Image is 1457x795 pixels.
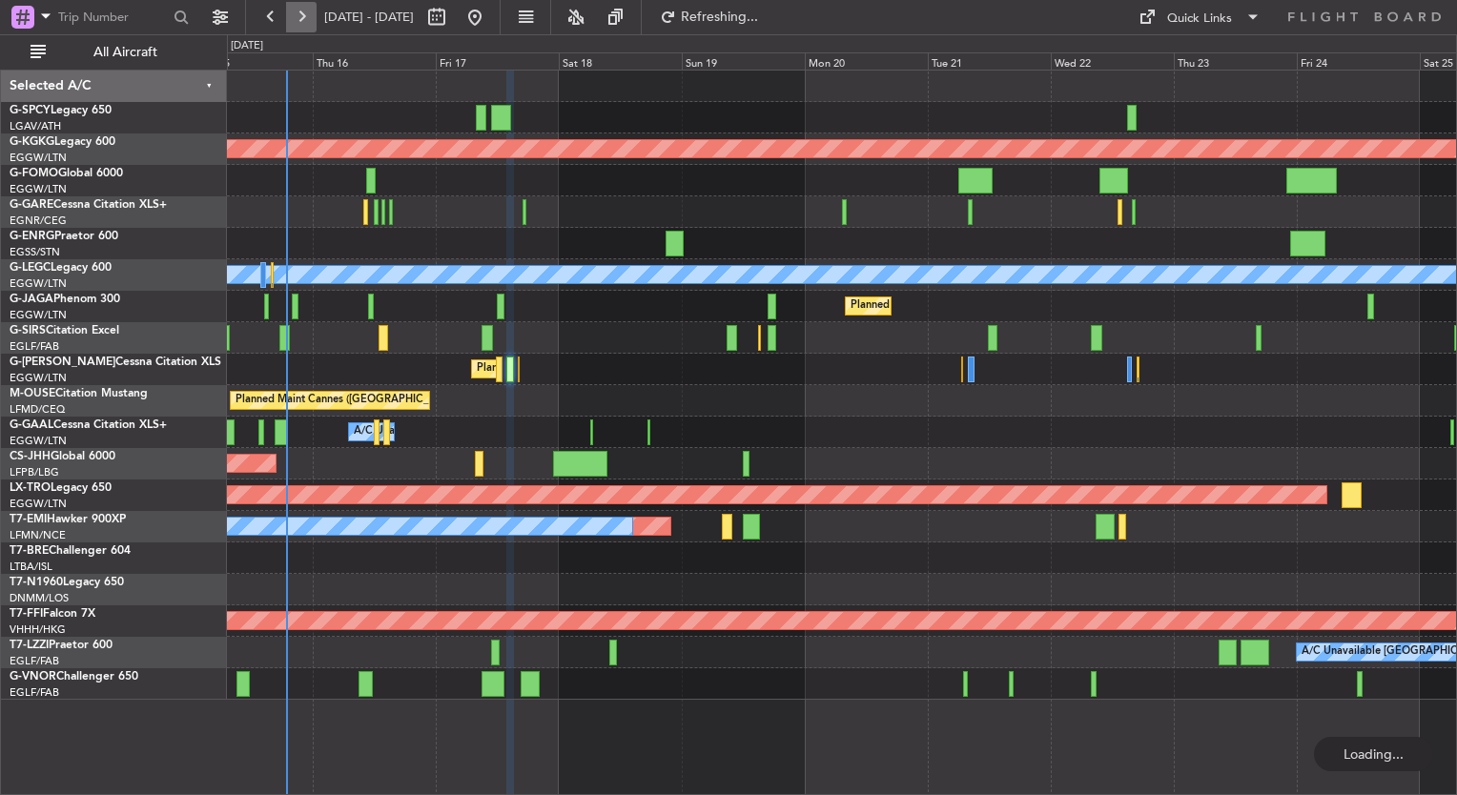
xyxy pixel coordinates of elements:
a: EGGW/LTN [10,434,67,448]
a: EGGW/LTN [10,276,67,291]
a: LFPB/LBG [10,465,59,479]
a: M-OUSECitation Mustang [10,388,148,399]
input: Trip Number [58,3,168,31]
div: Wed 15 [190,52,313,70]
a: T7-LZZIPraetor 600 [10,640,113,651]
a: EGGW/LTN [10,151,67,165]
a: EGLF/FAB [10,654,59,668]
a: G-SIRSCitation Excel [10,325,119,336]
a: LGAV/ATH [10,119,61,133]
span: G-[PERSON_NAME] [10,357,115,368]
a: EGLF/FAB [10,339,59,354]
div: Planned Maint [GEOGRAPHIC_DATA] ([GEOGRAPHIC_DATA]) [851,292,1151,320]
span: G-ENRG [10,231,54,242]
div: Fri 17 [436,52,559,70]
a: G-LEGCLegacy 600 [10,262,112,274]
div: Thu 23 [1174,52,1297,70]
div: Thu 16 [313,52,436,70]
span: T7-EMI [10,514,47,525]
span: CS-JHH [10,451,51,462]
div: Sat 18 [559,52,682,70]
a: LFMD/CEQ [10,402,65,417]
a: G-FOMOGlobal 6000 [10,168,123,179]
button: Refreshing... [651,2,766,32]
a: T7-EMIHawker 900XP [10,514,126,525]
a: EGSS/STN [10,245,60,259]
button: All Aircraft [21,37,207,68]
a: G-SPCYLegacy 650 [10,105,112,116]
a: EGNR/CEG [10,214,67,228]
a: CS-JHHGlobal 6000 [10,451,115,462]
a: T7-FFIFalcon 7X [10,608,95,620]
span: T7-BRE [10,545,49,557]
a: LX-TROLegacy 650 [10,482,112,494]
a: VHHH/HKG [10,622,66,637]
div: A/C Unavailable [354,418,433,446]
div: Loading... [1314,737,1433,771]
a: G-ENRGPraetor 600 [10,231,118,242]
span: Refreshing... [680,10,760,24]
a: T7-N1960Legacy 650 [10,577,124,588]
span: G-VNOR [10,671,56,683]
a: EGGW/LTN [10,371,67,385]
a: T7-BREChallenger 604 [10,545,131,557]
span: M-OUSE [10,388,55,399]
div: Mon 20 [805,52,928,70]
a: EGLF/FAB [10,685,59,700]
span: [DATE] - [DATE] [324,9,414,26]
a: EGGW/LTN [10,182,67,196]
div: Wed 22 [1051,52,1174,70]
div: Planned Maint [GEOGRAPHIC_DATA] ([GEOGRAPHIC_DATA]) [477,355,777,383]
a: G-KGKGLegacy 600 [10,136,115,148]
span: G-JAGA [10,294,53,305]
span: T7-N1960 [10,577,63,588]
a: G-GARECessna Citation XLS+ [10,199,167,211]
a: G-[PERSON_NAME]Cessna Citation XLS [10,357,221,368]
span: T7-LZZI [10,640,49,651]
a: G-JAGAPhenom 300 [10,294,120,305]
a: LTBA/ISL [10,560,52,574]
div: [DATE] [231,38,263,54]
div: Planned Maint Cannes ([GEOGRAPHIC_DATA]) [236,386,462,415]
div: Sun 19 [682,52,805,70]
span: T7-FFI [10,608,43,620]
span: G-FOMO [10,168,58,179]
a: G-GAALCessna Citation XLS+ [10,419,167,431]
span: G-LEGC [10,262,51,274]
a: EGGW/LTN [10,497,67,511]
span: G-KGKG [10,136,54,148]
div: Tue 21 [928,52,1051,70]
span: G-SIRS [10,325,46,336]
a: EGGW/LTN [10,308,67,322]
span: LX-TRO [10,482,51,494]
span: All Aircraft [50,46,201,59]
a: LFMN/NCE [10,528,66,542]
a: DNMM/LOS [10,591,69,605]
div: Fri 24 [1297,52,1420,70]
a: G-VNORChallenger 650 [10,671,138,683]
span: G-SPCY [10,105,51,116]
span: G-GAAL [10,419,53,431]
span: G-GARE [10,199,53,211]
